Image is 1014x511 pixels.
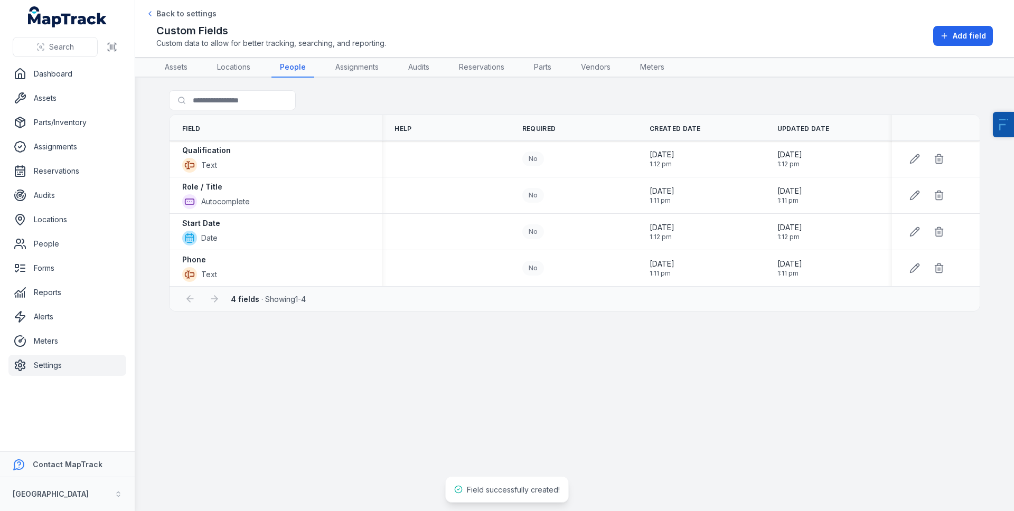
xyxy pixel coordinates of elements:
a: People [8,233,126,254]
span: Add field [953,31,986,41]
a: Reservations [450,58,513,78]
span: [DATE] [777,259,802,269]
a: Vendors [572,58,619,78]
span: 1:11 pm [777,269,802,278]
time: 15/10/2025, 1:12:00 pm [650,149,674,168]
div: No [522,152,544,166]
strong: 4 fields [231,295,259,304]
span: [DATE] [777,149,802,160]
time: 15/10/2025, 1:11:48 pm [650,259,674,278]
span: 1:12 pm [650,160,674,168]
a: Assignments [8,136,126,157]
strong: Start Date [182,218,220,229]
a: Alerts [8,306,126,327]
a: Meters [632,58,673,78]
a: Parts/Inventory [8,112,126,133]
span: · Showing 1 - 4 [231,295,306,304]
span: 1:12 pm [650,233,674,241]
div: No [522,261,544,276]
span: Help [395,125,411,133]
a: Audits [8,185,126,206]
span: Updated Date [777,125,830,133]
a: Locations [8,209,126,230]
button: Search [13,37,98,57]
a: Dashboard [8,63,126,84]
span: [DATE] [650,186,674,196]
span: [DATE] [650,259,674,269]
a: Assets [156,58,196,78]
a: Audits [400,58,438,78]
time: 15/10/2025, 1:11:39 pm [777,186,802,205]
span: 1:11 pm [777,196,802,205]
strong: Qualification [182,145,231,156]
div: No [522,188,544,203]
span: 1:12 pm [777,233,802,241]
span: [DATE] [650,222,674,233]
a: Locations [209,58,259,78]
strong: Contact MapTrack [33,460,102,469]
span: Field [182,125,201,133]
span: [DATE] [777,222,802,233]
time: 15/10/2025, 1:12:10 pm [650,222,674,241]
time: 15/10/2025, 1:11:48 pm [777,259,802,278]
strong: Phone [182,254,206,265]
span: [DATE] [777,186,802,196]
span: Search [49,42,74,52]
a: Reservations [8,160,126,182]
strong: [GEOGRAPHIC_DATA] [13,489,89,498]
a: Forms [8,258,126,279]
span: Text [201,269,217,280]
a: Meters [8,330,126,352]
span: Text [201,160,217,171]
span: Required [522,125,556,133]
span: 1:11 pm [650,269,674,278]
time: 15/10/2025, 1:12:10 pm [777,222,802,241]
span: 1:12 pm [777,160,802,168]
time: 15/10/2025, 1:11:39 pm [650,186,674,205]
span: 1:11 pm [650,196,674,205]
a: Settings [8,355,126,376]
span: [DATE] [650,149,674,160]
span: Date [201,233,218,243]
a: Reports [8,282,126,303]
a: Assets [8,88,126,109]
span: Field successfully created! [467,485,560,494]
a: People [271,58,314,78]
span: Autocomplete [201,196,250,207]
h2: Custom Fields [156,23,386,38]
span: Custom data to allow for better tracking, searching, and reporting. [156,38,386,49]
div: No [522,224,544,239]
strong: Role / Title [182,182,222,192]
a: Parts [525,58,560,78]
time: 15/10/2025, 1:12:00 pm [777,149,802,168]
span: Back to settings [156,8,217,19]
a: MapTrack [28,6,107,27]
a: Assignments [327,58,387,78]
a: Back to settings [146,8,217,19]
span: Created Date [650,125,701,133]
button: Add field [933,26,993,46]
